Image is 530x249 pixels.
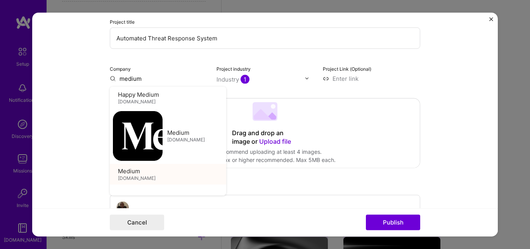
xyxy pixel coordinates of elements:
span: Happy Medium [118,90,159,98]
input: Enter the name of the project [110,27,420,49]
label: Project industry [217,66,251,71]
div: Drag and drop an image or Upload fileWe recommend uploading at least 4 images.1600x1200px or high... [110,98,420,168]
button: Publish [366,215,420,230]
button: Close [489,17,493,25]
div: We recommend uploading at least 4 images. [194,148,336,156]
span: 1 [241,75,249,84]
div: Drag and drop an image or [232,129,298,146]
span: [DOMAIN_NAME] [167,137,205,143]
span: Upload file [259,137,291,145]
span: [DOMAIN_NAME] [118,98,156,104]
img: drop icon [305,76,309,81]
div: Industry [217,75,249,83]
label: Company [110,66,131,71]
div: Role [110,183,420,192]
img: Company logo [113,111,163,160]
div: 1600x1200px or higher recommended. Max 5MB each. [194,156,336,164]
span: Medium [167,129,189,137]
button: Cancel [110,215,164,230]
span: [DOMAIN_NAME] [118,175,156,181]
input: Enter name or website [110,74,207,82]
label: Project Link (Optional) [323,66,371,71]
span: Medium [118,167,140,175]
input: Enter link [323,74,420,82]
label: Project title [110,19,135,24]
img: Company logo [113,187,163,237]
